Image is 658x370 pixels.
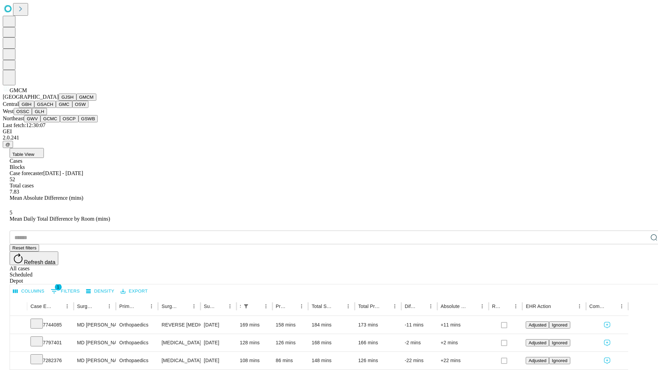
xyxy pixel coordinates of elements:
[137,301,147,311] button: Sort
[180,301,189,311] button: Sort
[204,304,215,309] div: Surgery Date
[49,286,82,297] button: Show filters
[343,301,353,311] button: Menu
[441,304,467,309] div: Absolute Difference
[526,321,549,329] button: Adjusted
[358,352,398,369] div: 126 mins
[240,316,269,334] div: 169 mins
[161,334,197,351] div: [MEDICAL_DATA] [MEDICAL_DATA]
[77,304,94,309] div: Surgeon Name
[312,304,333,309] div: Total Scheduled Duration
[24,259,56,265] span: Refresh data
[549,321,570,329] button: Ignored
[10,195,83,201] span: Mean Absolute Difference (mins)
[31,304,52,309] div: Case Epic Id
[72,101,89,108] button: OSW
[312,352,351,369] div: 148 mins
[119,316,155,334] div: Orthopaedics
[10,183,34,188] span: Total cases
[10,87,27,93] span: GMCM
[3,108,14,114] span: West
[241,301,251,311] div: 1 active filter
[10,148,44,158] button: Table View
[32,108,47,115] button: GLH
[3,101,19,107] span: Central
[43,170,83,176] span: [DATE] - [DATE]
[31,334,70,351] div: 7797401
[528,322,546,328] span: Adjusted
[204,334,233,351] div: [DATE]
[276,334,305,351] div: 126 mins
[40,115,60,122] button: GCMC
[77,334,112,351] div: MD [PERSON_NAME] [PERSON_NAME]
[526,357,549,364] button: Adjusted
[10,251,58,265] button: Refresh data
[12,152,34,157] span: Table View
[10,176,15,182] span: 52
[34,101,56,108] button: GSACH
[390,301,400,311] button: Menu
[468,301,477,311] button: Sort
[261,301,271,311] button: Menu
[119,304,136,309] div: Primary Service
[225,301,235,311] button: Menu
[617,301,626,311] button: Menu
[161,352,197,369] div: [MEDICAL_DATA] [MEDICAL_DATA], EXTENSIVE, 3 OR MORE DISCRETE STRUCTURES
[10,216,110,222] span: Mean Daily Total Difference by Room (mins)
[549,357,570,364] button: Ignored
[13,319,24,331] button: Expand
[10,210,12,215] span: 5
[95,301,105,311] button: Sort
[575,301,584,311] button: Menu
[416,301,426,311] button: Sort
[78,115,98,122] button: GSWB
[19,101,34,108] button: GBH
[358,316,398,334] div: 173 mins
[240,334,269,351] div: 128 mins
[204,352,233,369] div: [DATE]
[3,122,46,128] span: Last fetch: 12:30:07
[240,352,269,369] div: 108 mins
[358,334,398,351] div: 166 mins
[3,135,655,141] div: 2.0.241
[312,334,351,351] div: 168 mins
[13,337,24,349] button: Expand
[105,301,114,311] button: Menu
[5,142,10,147] span: @
[77,316,112,334] div: MD [PERSON_NAME] [PERSON_NAME]
[334,301,343,311] button: Sort
[477,301,487,311] button: Menu
[528,340,546,345] span: Adjusted
[426,301,436,311] button: Menu
[441,352,485,369] div: +22 mins
[53,301,62,311] button: Sort
[526,304,551,309] div: EHR Action
[526,339,549,346] button: Adjusted
[11,286,46,297] button: Select columns
[552,301,561,311] button: Sort
[607,301,617,311] button: Sort
[589,304,607,309] div: Comments
[161,304,179,309] div: Surgery Name
[59,94,76,101] button: GJSH
[77,352,112,369] div: MD [PERSON_NAME] [PERSON_NAME]
[511,301,521,311] button: Menu
[492,304,501,309] div: Resolved in EHR
[312,316,351,334] div: 184 mins
[501,301,511,311] button: Sort
[441,316,485,334] div: +11 mins
[276,352,305,369] div: 86 mins
[552,340,567,345] span: Ignored
[24,115,40,122] button: GWV
[3,115,24,121] span: Northeast
[3,128,655,135] div: GEI
[147,301,156,311] button: Menu
[358,304,380,309] div: Total Predicted Duration
[552,322,567,328] span: Ignored
[55,284,62,291] span: 1
[14,108,32,115] button: OSSC
[528,358,546,363] span: Adjusted
[161,316,197,334] div: REVERSE [MEDICAL_DATA]
[240,304,241,309] div: Scheduled In Room Duration
[276,316,305,334] div: 158 mins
